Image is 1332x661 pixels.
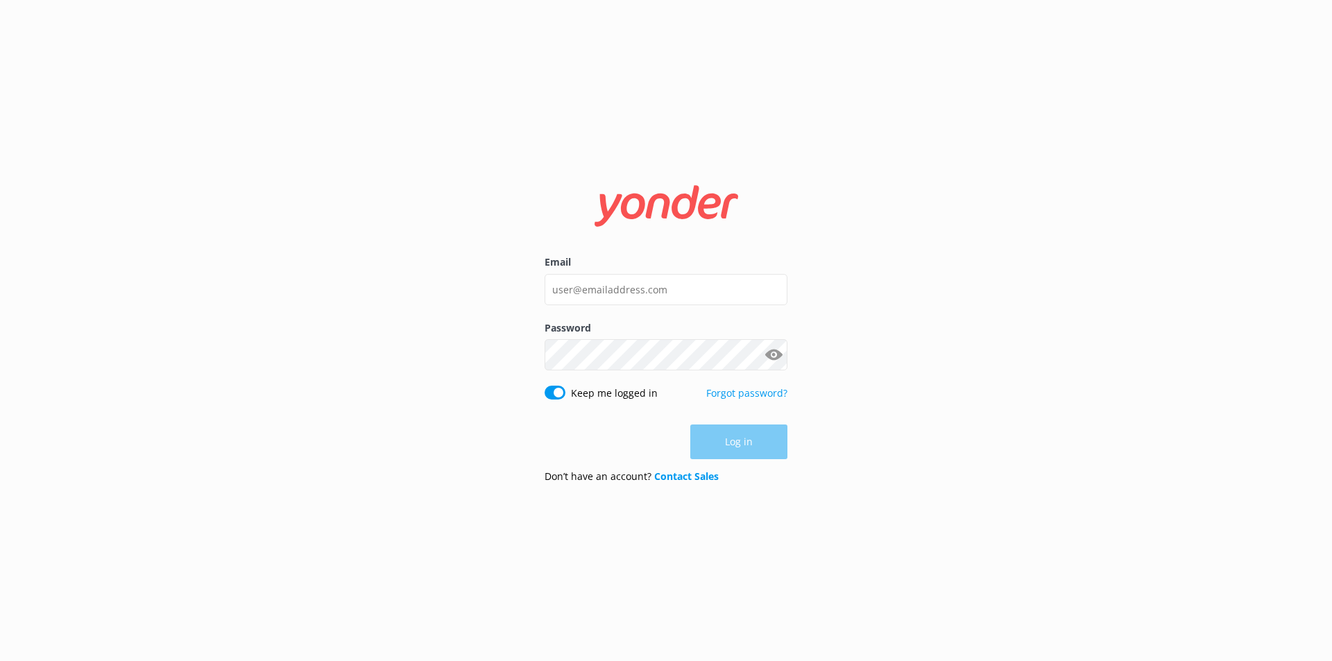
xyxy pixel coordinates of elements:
[545,320,787,336] label: Password
[545,255,787,270] label: Email
[706,386,787,400] a: Forgot password?
[760,341,787,369] button: Show password
[545,469,719,484] p: Don’t have an account?
[545,274,787,305] input: user@emailaddress.com
[571,386,658,401] label: Keep me logged in
[654,470,719,483] a: Contact Sales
